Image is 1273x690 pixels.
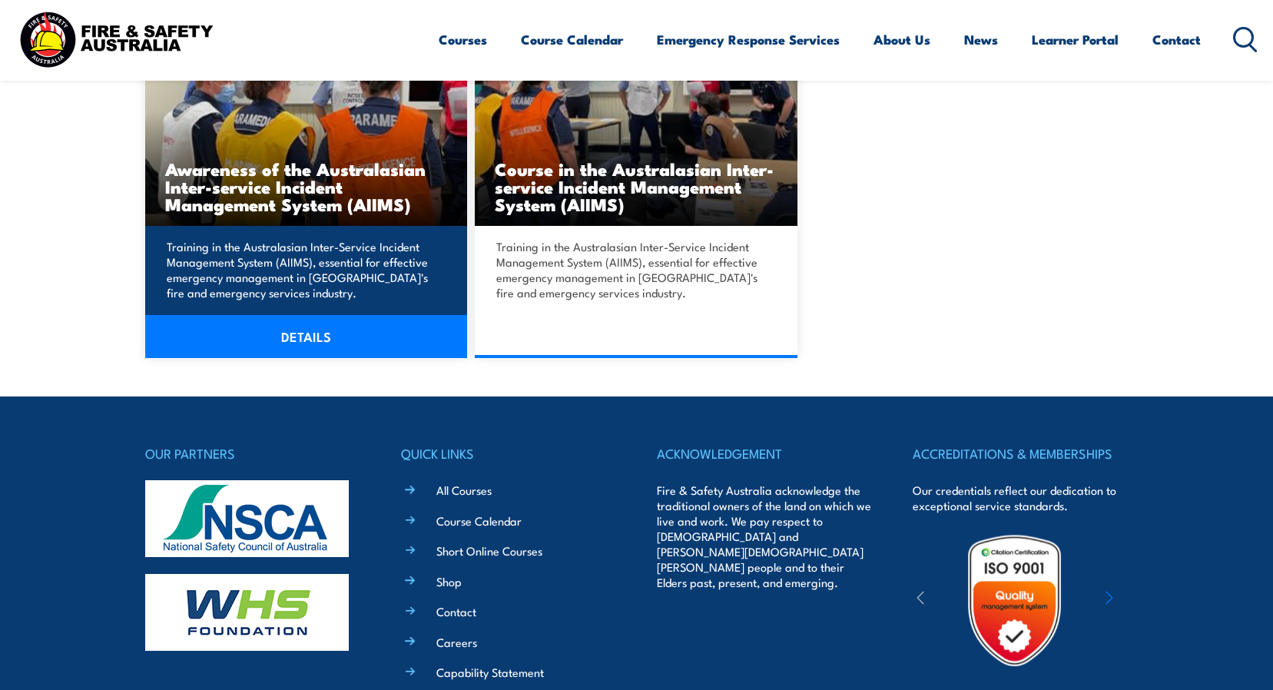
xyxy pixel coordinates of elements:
[436,482,492,498] a: All Courses
[496,239,771,300] p: Training in the Australasian Inter-Service Incident Management System (AIIMS), essential for effe...
[436,603,476,619] a: Contact
[165,160,448,213] h3: Awareness of the Australasian Inter-service Incident Management System (AIIMS)
[401,443,616,464] h4: QUICK LINKS
[947,533,1082,668] img: Untitled design (19)
[145,45,468,226] img: Awareness of the Australasian Inter-service Incident Management System (AIIMS)
[439,19,487,60] a: Courses
[145,574,349,651] img: whs-logo-footer
[495,160,777,213] h3: Course in the Australasian Inter-service Incident Management System (AIIMS)
[436,664,544,680] a: Capability Statement
[521,19,623,60] a: Course Calendar
[145,480,349,557] img: nsca-logo-footer
[436,634,477,650] a: Careers
[1032,19,1119,60] a: Learner Portal
[167,239,442,300] p: Training in the Australasian Inter-Service Incident Management System (AIIMS), essential for effe...
[657,483,872,590] p: Fire & Safety Australia acknowledge the traditional owners of the land on which we live and work....
[436,573,462,589] a: Shop
[145,315,468,358] a: DETAILS
[874,19,930,60] a: About Us
[436,513,522,529] a: Course Calendar
[913,483,1128,513] p: Our credentials reflect our dedication to exceptional service standards.
[964,19,998,60] a: News
[657,443,872,464] h4: ACKNOWLEDGEMENT
[475,45,797,226] a: Course in the Australasian Inter-service Incident Management System (AIIMS)
[1082,574,1216,627] img: ewpa-logo
[657,19,840,60] a: Emergency Response Services
[913,443,1128,464] h4: ACCREDITATIONS & MEMBERSHIPS
[436,542,542,559] a: Short Online Courses
[145,443,360,464] h4: OUR PARTNERS
[475,45,797,226] img: Course in the Australasian Inter-service Incident Management System (AIIMS) TRAINING
[1152,19,1201,60] a: Contact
